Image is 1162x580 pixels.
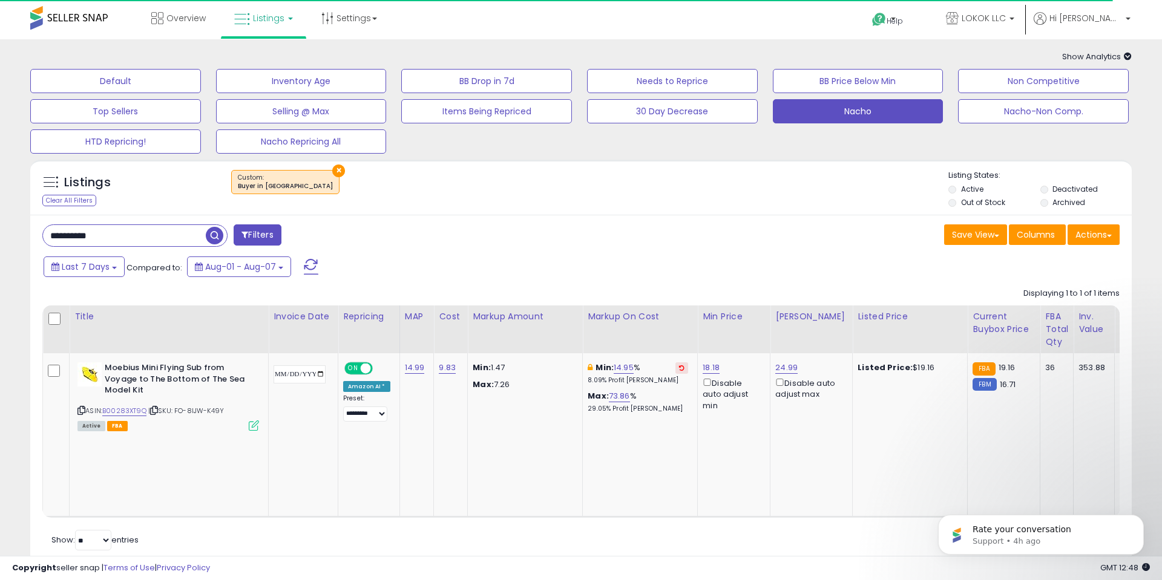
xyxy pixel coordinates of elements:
[405,362,425,374] a: 14.99
[148,406,224,415] span: | SKU: FO-8IJW-K49Y
[588,362,688,385] div: %
[238,173,333,191] span: Custom:
[958,99,1129,123] button: Nacho-Non Comp.
[187,256,291,277] button: Aug-01 - Aug-07
[962,12,1006,24] span: LOKOK LLC
[157,562,210,573] a: Privacy Policy
[920,489,1162,574] iframe: Intercom notifications message
[205,261,276,273] span: Aug-01 - Aug-07
[103,562,155,573] a: Terms of Use
[583,305,698,353] th: The percentage added to the cost of goods (COGS) that forms the calculator for Min & Max prices.
[609,390,630,402] a: 73.86
[216,129,387,154] button: Nacho Repricing All
[253,12,284,24] span: Listings
[1078,362,1105,373] div: 353.88
[332,165,345,177] button: ×
[775,376,843,400] div: Disable auto adjust max
[12,562,56,573] strong: Copyright
[1052,184,1098,194] label: Deactivated
[343,310,395,323] div: Repricing
[30,99,201,123] button: Top Sellers
[473,310,577,323] div: Markup Amount
[773,99,944,123] button: Nacho
[166,12,206,24] span: Overview
[588,376,688,385] p: 8.09% Profit [PERSON_NAME]
[858,310,962,323] div: Listed Price
[703,310,765,323] div: Min Price
[999,362,1016,373] span: 19.16
[588,391,688,413] div: %
[216,99,387,123] button: Selling @ Max
[216,69,387,93] button: Inventory Age
[887,16,903,26] span: Help
[973,378,996,391] small: FBM
[126,262,182,273] span: Compared to:
[703,376,761,411] div: Disable auto adjust min
[62,261,110,273] span: Last 7 Days
[343,394,390,422] div: Preset:
[961,197,1005,207] label: Out of Stock
[77,362,102,386] img: 31Pbm1DbnrL._SL40_.jpg
[1049,12,1122,24] span: Hi [PERSON_NAME]
[944,224,1007,245] button: Save View
[961,184,983,194] label: Active
[858,362,958,373] div: $19.16
[588,390,609,402] b: Max:
[405,310,429,323] div: MAP
[107,421,128,431] span: FBA
[973,310,1035,336] div: Current Buybox Price
[1068,224,1120,245] button: Actions
[1052,197,1085,207] label: Archived
[1045,310,1068,348] div: FBA Total Qty
[596,362,614,373] b: Min:
[234,224,281,246] button: Filters
[274,310,333,323] div: Invoice Date
[1045,362,1064,373] div: 36
[1034,12,1131,39] a: Hi [PERSON_NAME]
[473,362,573,373] p: 1.47
[588,405,688,413] p: 29.05% Profit [PERSON_NAME]
[1017,229,1055,241] span: Columns
[44,256,125,277] button: Last 7 Days
[1000,379,1016,390] span: 16.71
[343,381,390,392] div: Amazon AI *
[703,362,720,374] a: 18.18
[105,362,252,399] b: Moebius Mini Flying Sub from Voyage to The Bottom of The Sea Model Kit
[973,362,995,376] small: FBA
[775,310,847,323] div: [PERSON_NAME]
[473,362,491,373] strong: Min:
[77,362,259,429] div: ASIN:
[346,363,361,374] span: ON
[1009,224,1066,245] button: Columns
[12,562,210,574] div: seller snap | |
[858,362,913,373] b: Listed Price:
[439,362,456,374] a: 9.83
[64,174,111,191] h5: Listings
[473,379,573,390] p: 7.26
[773,69,944,93] button: BB Price Below Min
[587,99,758,123] button: 30 Day Decrease
[269,305,338,353] th: CSV column name: cust_attr_3_Invoice Date
[948,170,1131,181] p: Listing States:
[30,129,201,154] button: HTD Repricing!
[51,534,139,546] span: Show: entries
[77,421,105,431] span: All listings currently available for purchase on Amazon
[401,99,572,123] button: Items Being Repriced
[238,182,333,191] div: Buyer in [GEOGRAPHIC_DATA]
[587,69,758,93] button: Needs to Reprice
[1062,51,1132,62] span: Show Analytics
[1023,288,1120,299] div: Displaying 1 to 1 of 1 items
[371,363,390,374] span: OFF
[614,362,634,374] a: 14.95
[42,195,96,206] div: Clear All Filters
[588,310,692,323] div: Markup on Cost
[439,310,462,323] div: Cost
[74,310,263,323] div: Title
[871,12,887,27] i: Get Help
[401,69,572,93] button: BB Drop in 7d
[958,69,1129,93] button: Non Competitive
